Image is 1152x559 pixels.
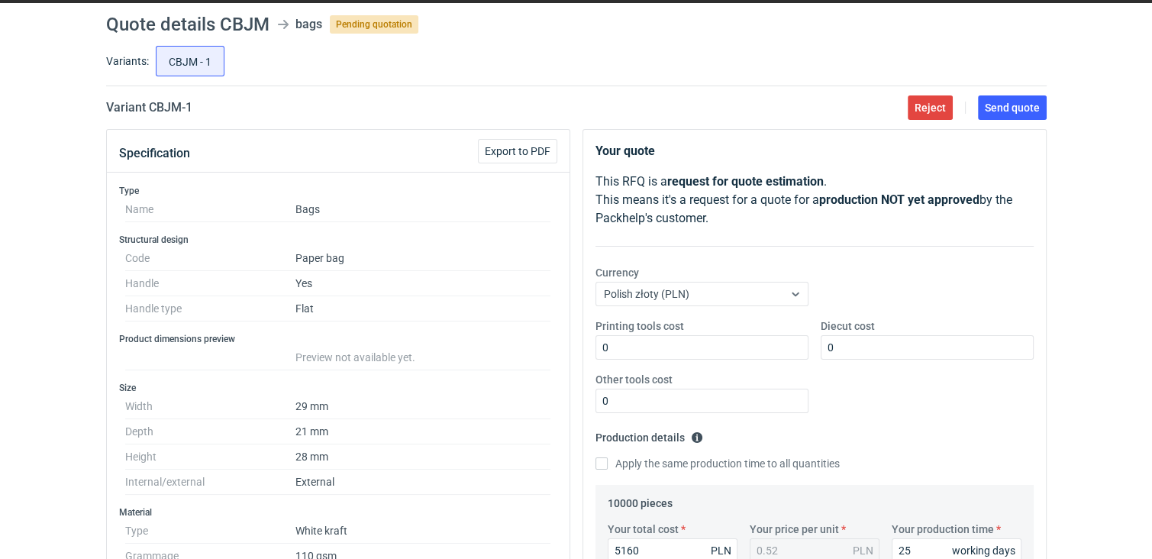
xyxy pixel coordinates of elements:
[821,335,1034,360] input: 0
[985,102,1040,113] span: Send quote
[125,519,295,544] dt: Type
[125,271,295,296] dt: Handle
[119,333,557,345] h3: Product dimensions preview
[595,425,703,444] legend: Production details
[295,351,415,364] span: Preview not available yet.
[604,288,689,300] span: Polish złoty (PLN)
[119,135,190,172] button: Specification
[595,389,808,413] input: 0
[978,95,1047,120] button: Send quote
[892,522,994,537] label: Your production time
[295,470,551,495] dd: External
[295,419,551,444] dd: 21 mm
[595,372,673,387] label: Other tools cost
[125,296,295,322] dt: Handle type
[750,522,839,537] label: Your price per unit
[711,543,731,558] div: PLN
[125,394,295,419] dt: Width
[667,174,824,189] strong: request for quote estimation
[119,234,557,246] h3: Structural design
[106,99,192,117] h2: Variant CBJM - 1
[119,185,557,197] h3: Type
[125,444,295,470] dt: Height
[106,53,149,69] label: Variants:
[595,456,840,471] label: Apply the same production time to all quantities
[608,522,679,537] label: Your total cost
[295,444,551,470] dd: 28 mm
[295,197,551,222] dd: Bags
[595,173,1034,228] p: This RFQ is a . This means it's a request for a quote for a by the Packhelp's customer.
[915,102,946,113] span: Reject
[952,543,1015,558] div: working days
[119,506,557,519] h3: Material
[821,318,875,334] label: Diecut cost
[125,246,295,271] dt: Code
[295,246,551,271] dd: Paper bag
[295,296,551,322] dd: Flat
[485,146,550,157] span: Export to PDF
[595,318,684,334] label: Printing tools cost
[295,394,551,419] dd: 29 mm
[908,95,953,120] button: Reject
[853,543,873,558] div: PLN
[608,491,673,509] legend: 10000 pieces
[125,197,295,222] dt: Name
[595,144,655,158] strong: Your quote
[478,139,557,163] button: Export to PDF
[125,419,295,444] dt: Depth
[119,382,557,394] h3: Size
[295,271,551,296] dd: Yes
[125,470,295,495] dt: Internal/external
[106,15,269,34] h1: Quote details CBJM
[156,46,224,76] label: CBJM - 1
[295,15,322,34] div: bags
[295,519,551,544] dd: White kraft
[595,335,808,360] input: 0
[819,192,979,207] strong: production NOT yet approved
[595,265,639,280] label: Currency
[330,15,418,34] span: Pending quotation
